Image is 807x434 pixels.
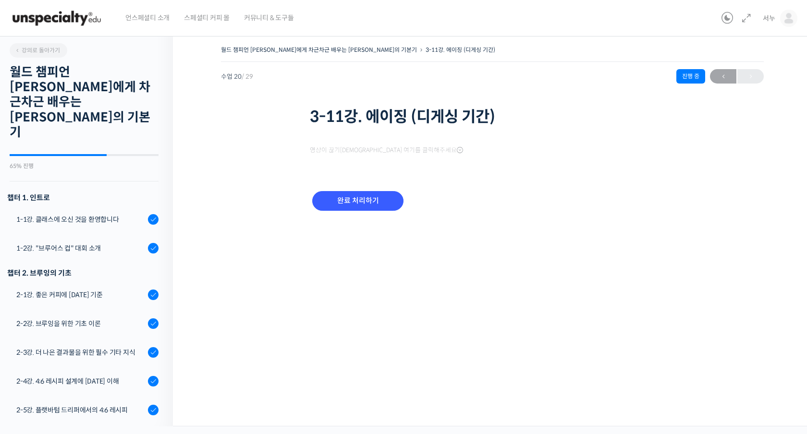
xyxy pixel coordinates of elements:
a: 월드 챔피언 [PERSON_NAME]에게 차근차근 배우는 [PERSON_NAME]의 기본기 [221,46,417,53]
div: 2-4강. 4:6 레시피 설계에 [DATE] 이해 [16,376,145,386]
a: 강의로 돌아가기 [10,43,67,58]
div: 2-1강. 좋은 커피에 [DATE] 기준 [16,289,145,300]
div: 2-2강. 브루잉을 위한 기초 이론 [16,318,145,329]
div: 진행 중 [676,69,705,84]
div: 1-2강. "브루어스 컵" 대회 소개 [16,243,145,253]
span: ← [710,70,736,83]
h1: 3-11강. 에이징 (디게싱 기간) [310,108,675,126]
a: ←이전 [710,69,736,84]
span: / 29 [242,72,253,81]
div: 챕터 2. 브루잉의 기초 [7,266,159,279]
div: 2-3강. 더 나은 결과물을 위한 필수 기타 지식 [16,347,145,358]
h2: 월드 챔피언 [PERSON_NAME]에게 차근차근 배우는 [PERSON_NAME]의 기본기 [10,65,159,140]
span: 서누 [763,14,775,23]
a: 3-11강. 에이징 (디게싱 기간) [426,46,495,53]
div: 1-1강. 클래스에 오신 것을 환영합니다 [16,214,145,225]
input: 완료 처리하기 [312,191,403,211]
div: 2-5강. 플랫바텀 드리퍼에서의 4:6 레시피 [16,405,145,415]
h3: 챕터 1. 인트로 [7,191,159,204]
span: 수업 20 [221,73,253,80]
span: 강의로 돌아가기 [14,47,60,54]
div: 65% 진행 [10,163,159,169]
span: 영상이 끊기[DEMOGRAPHIC_DATA] 여기를 클릭해주세요 [310,146,463,154]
